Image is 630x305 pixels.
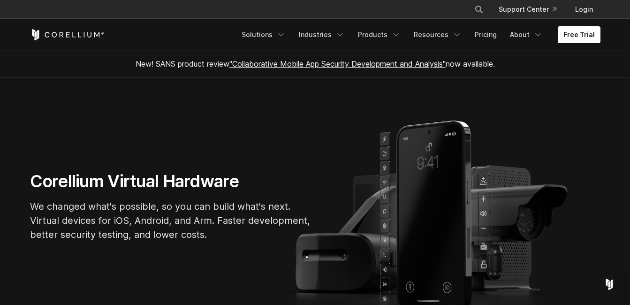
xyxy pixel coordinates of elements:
[408,26,467,43] a: Resources
[293,26,350,43] a: Industries
[491,1,564,18] a: Support Center
[352,26,406,43] a: Products
[471,1,487,18] button: Search
[598,273,621,296] div: Open Intercom Messenger
[30,171,311,192] h1: Corellium Virtual Hardware
[30,199,311,242] p: We changed what's possible, so you can build what's next. Virtual devices for iOS, Android, and A...
[504,26,548,43] a: About
[136,59,495,69] span: New! SANS product review now available.
[558,26,600,43] a: Free Trial
[469,26,502,43] a: Pricing
[568,1,600,18] a: Login
[463,1,600,18] div: Navigation Menu
[229,59,446,69] a: "Collaborative Mobile App Security Development and Analysis"
[236,26,291,43] a: Solutions
[236,26,600,43] div: Navigation Menu
[30,29,105,40] a: Corellium Home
